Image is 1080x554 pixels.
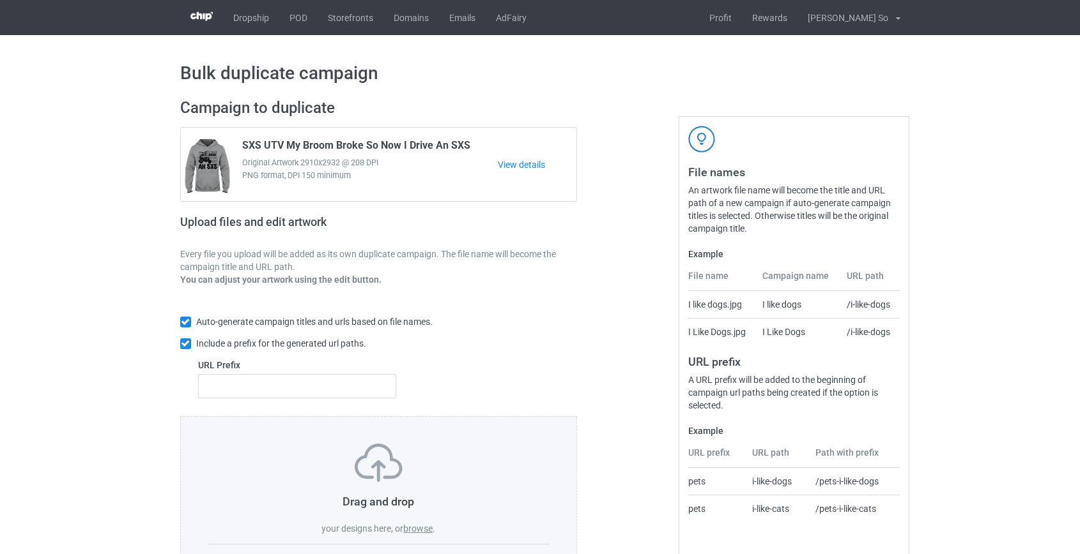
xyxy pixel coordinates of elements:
[840,291,900,318] td: /i-like-dogs
[688,165,900,179] h3: File names
[688,318,755,345] td: I Like Dogs.jpg
[808,446,900,468] th: Path with prefix
[798,2,888,34] div: [PERSON_NAME] So
[198,359,397,371] label: URL Prefix
[242,169,498,182] span: PNG format, DPI 150 minimum
[808,495,900,522] td: /pets-i-like-cats
[745,495,808,522] td: i-like-cats
[755,318,840,345] td: I Like Dogs
[688,354,900,369] h3: URL prefix
[688,126,715,153] img: svg+xml;base64,PD94bWwgdmVyc2lvbj0iMS4wIiBlbmNvZGluZz0iVVRGLTgiPz4KPHN2ZyB3aWR0aD0iNDJweCIgaGVpZ2...
[180,215,419,239] h2: Upload files and edit artwork
[808,468,900,495] td: /pets-i-like-dogs
[688,424,900,437] label: Example
[688,446,746,468] th: URL prefix
[688,269,755,291] th: File name
[688,184,900,235] div: An artwork file name will become the title and URL path of a new campaign if auto-generate campai...
[190,11,213,21] img: 3d383065fc803cdd16c62507c020ddf8.png
[321,523,403,534] span: your designs here, or
[755,269,840,291] th: Campaign name
[242,156,498,169] span: Original Artwork 2910x2932 @ 208 DPI
[180,274,382,285] b: You can adjust your artwork using the edit button.
[840,269,900,291] th: URL path
[433,523,435,534] span: .
[745,446,808,468] th: URL path
[745,468,808,495] td: i-like-dogs
[208,494,550,509] h3: Drag and drop
[688,495,746,522] td: pets
[180,98,578,118] h2: Campaign to duplicate
[242,139,470,156] span: SXS UTV My Broom Broke So Now I Drive An SXS
[688,248,900,260] label: Example
[688,373,900,412] div: A URL prefix will be added to the beginning of campaign url paths being created if the option is ...
[180,62,900,85] h1: Bulk duplicate campaign
[196,338,366,348] span: Include a prefix for the generated url paths.
[688,468,746,495] td: pets
[755,291,840,318] td: I like dogs
[840,318,900,345] td: /i-like-dogs
[355,444,403,482] img: svg+xml;base64,PD94bWwgdmVyc2lvbj0iMS4wIiBlbmNvZGluZz0iVVRGLTgiPz4KPHN2ZyB3aWR0aD0iNzVweCIgaGVpZ2...
[180,248,578,273] p: Every file you upload will be added as its own duplicate campaign. The file name will become the ...
[498,158,576,171] a: View details
[688,291,755,318] td: I like dogs.jpg
[403,523,433,534] label: browse
[196,317,433,327] span: Auto-generate campaign titles and urls based on file names.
